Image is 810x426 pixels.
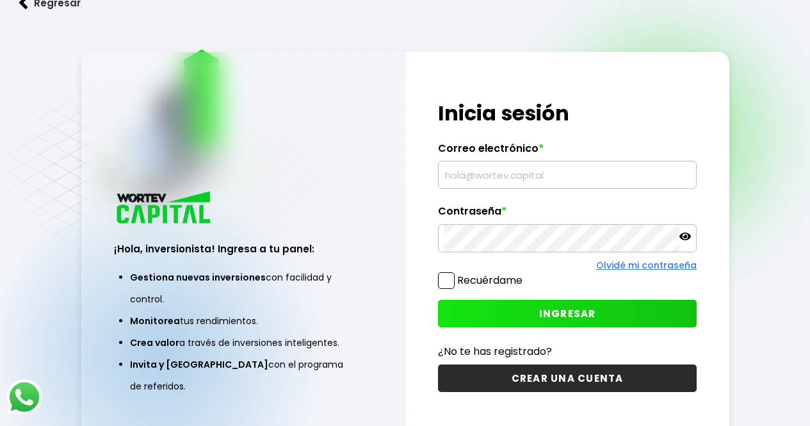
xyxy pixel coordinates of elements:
img: logos_whatsapp-icon.242b2217.svg [6,379,42,415]
a: Olvidé mi contraseña [596,259,697,272]
li: tus rendimientos. [130,310,357,332]
span: Gestiona nuevas inversiones [130,271,266,284]
h1: Inicia sesión [438,98,697,129]
span: INGRESAR [539,307,596,320]
li: con facilidad y control. [130,266,357,310]
span: Invita y [GEOGRAPHIC_DATA] [130,358,268,371]
img: logo_wortev_capital [114,190,215,227]
a: ¿No te has registrado?CREAR UNA CUENTA [438,343,697,392]
h3: ¡Hola, inversionista! Ingresa a tu panel: [114,242,373,256]
button: INGRESAR [438,300,697,327]
span: Monitorea [130,315,180,327]
li: a través de inversiones inteligentes. [130,332,357,354]
span: Crea valor [130,336,179,349]
label: Correo electrónico [438,142,697,161]
li: con el programa de referidos. [130,354,357,397]
input: hola@wortev.capital [444,161,691,188]
label: Recuérdame [457,273,522,288]
button: CREAR UNA CUENTA [438,365,697,392]
p: ¿No te has registrado? [438,343,697,359]
label: Contraseña [438,205,697,224]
